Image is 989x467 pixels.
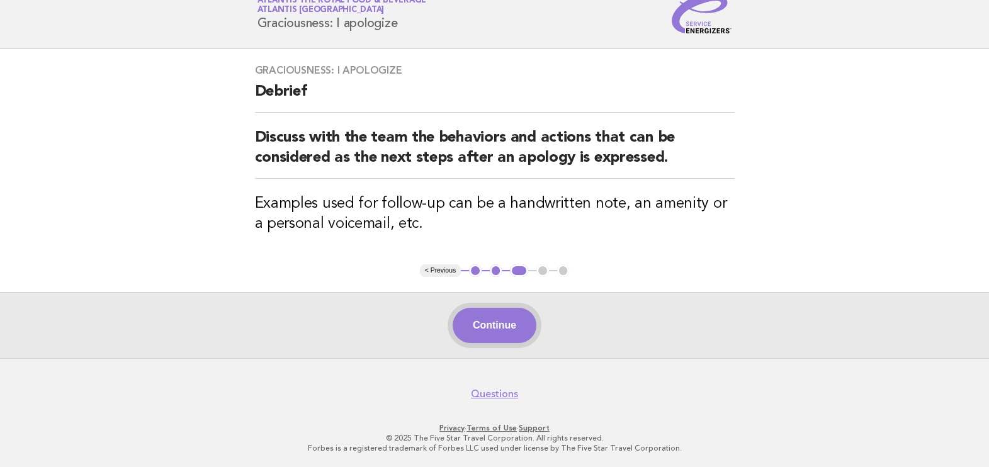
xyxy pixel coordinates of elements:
button: 3 [510,264,528,277]
p: · · [110,423,880,433]
p: © 2025 The Five Star Travel Corporation. All rights reserved. [110,433,880,443]
button: 2 [490,264,502,277]
a: Support [519,424,550,432]
button: 1 [469,264,482,277]
span: Atlantis [GEOGRAPHIC_DATA] [257,6,385,14]
p: Forbes is a registered trademark of Forbes LLC used under license by The Five Star Travel Corpora... [110,443,880,453]
button: Continue [453,308,536,343]
h2: Debrief [255,82,735,113]
button: < Previous [420,264,461,277]
a: Terms of Use [466,424,517,432]
a: Questions [471,388,518,400]
h3: Graciousness: I apologize [255,64,735,77]
a: Privacy [439,424,465,432]
h2: Discuss with the team the behaviors and actions that can be considered as the next steps after an... [255,128,735,179]
h3: Examples used for follow-up can be a handwritten note, an amenity or a personal voicemail, etc. [255,194,735,234]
